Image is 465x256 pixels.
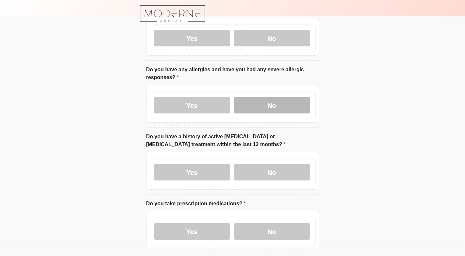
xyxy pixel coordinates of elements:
[146,133,319,148] label: Do you have a history of active [MEDICAL_DATA] or [MEDICAL_DATA] treatment within the last 12 mon...
[154,164,230,180] label: Yes
[146,200,246,208] label: Do you take prescription medications?
[146,66,319,81] label: Do you have any allergies and have you had any severe allergic responses?
[154,97,230,113] label: Yes
[234,223,310,240] label: No
[234,97,310,113] label: No
[140,5,206,23] img: Moderne Medical Aesthetics Logo
[154,30,230,46] label: Yes
[234,30,310,46] label: No
[154,223,230,240] label: Yes
[234,164,310,180] label: No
